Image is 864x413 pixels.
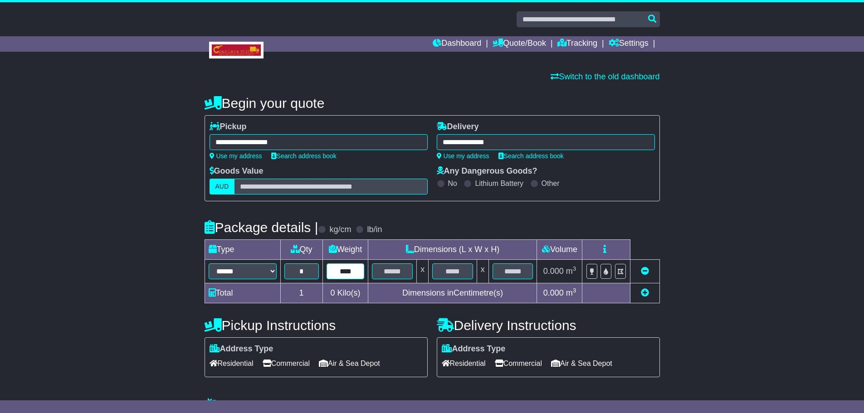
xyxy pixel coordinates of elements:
span: m [566,288,576,297]
h4: Package details | [205,220,318,235]
label: Pickup [210,122,247,132]
a: Add new item [641,288,649,297]
label: Address Type [442,344,506,354]
td: 1 [280,283,322,303]
a: Tracking [557,36,597,52]
span: Residential [442,356,486,370]
a: Settings [609,36,649,52]
span: Air & Sea Depot [551,356,612,370]
a: Quote/Book [493,36,546,52]
span: 0.000 [543,267,564,276]
h4: Warranty & Insurance [205,398,660,413]
a: Use my address [437,152,489,160]
td: x [477,260,488,283]
td: Dimensions in Centimetre(s) [368,283,537,303]
span: Air & Sea Depot [319,356,380,370]
a: Use my address [210,152,262,160]
td: Type [205,240,280,260]
td: x [417,260,429,283]
td: Weight [322,240,368,260]
span: Residential [210,356,254,370]
a: Remove this item [641,267,649,276]
span: 0.000 [543,288,564,297]
span: Commercial [495,356,542,370]
td: Dimensions (L x W x H) [368,240,537,260]
td: Kilo(s) [322,283,368,303]
label: Address Type [210,344,273,354]
h4: Delivery Instructions [437,318,660,333]
td: Qty [280,240,322,260]
span: m [566,267,576,276]
a: Search address book [498,152,564,160]
label: Lithium Battery [475,179,523,188]
label: Delivery [437,122,479,132]
label: Other [542,179,560,188]
a: Switch to the old dashboard [551,72,659,81]
label: kg/cm [329,225,351,235]
label: lb/in [367,225,382,235]
sup: 3 [573,287,576,294]
sup: 3 [573,265,576,272]
h4: Pickup Instructions [205,318,428,333]
h4: Begin your quote [205,96,660,111]
label: AUD [210,179,235,194]
td: Total [205,283,280,303]
a: Dashboard [433,36,481,52]
label: Goods Value [210,166,264,176]
td: Volume [537,240,582,260]
label: No [448,179,457,188]
a: Search address book [271,152,337,160]
label: Any Dangerous Goods? [437,166,537,176]
span: Commercial [263,356,310,370]
span: 0 [330,288,335,297]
